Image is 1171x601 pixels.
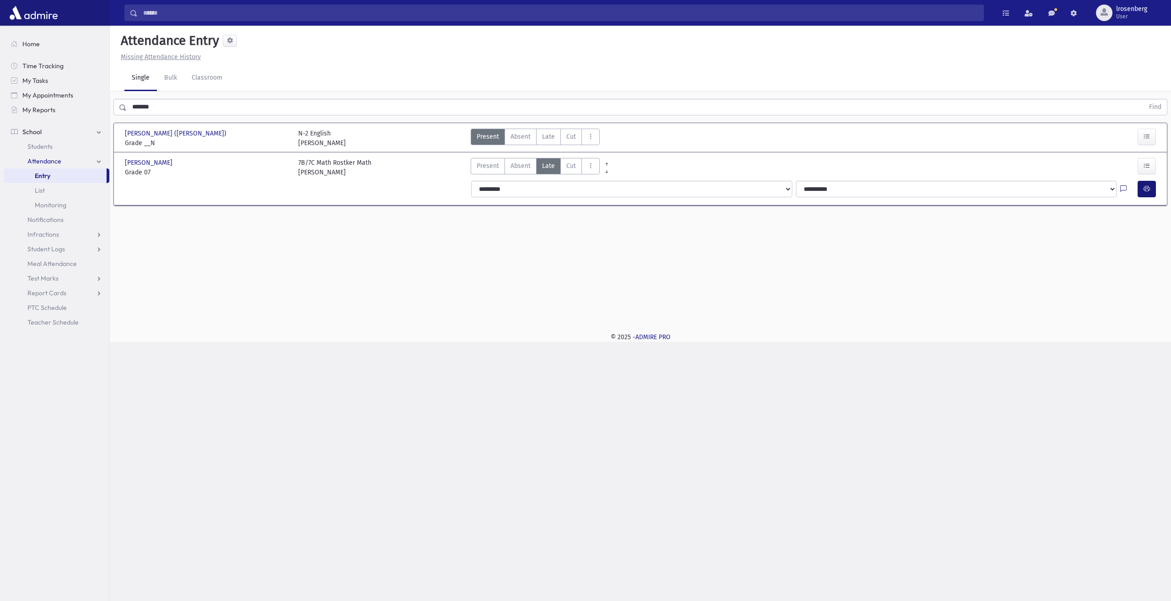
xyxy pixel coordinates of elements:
[4,103,109,117] a: My Reports
[4,286,109,300] a: Report Cards
[1116,13,1147,20] span: User
[471,129,600,148] div: AttTypes
[27,142,53,151] span: Students
[4,154,109,168] a: Attendance
[1116,5,1147,13] span: lrosenberg
[117,33,219,49] h5: Attendance Entry
[4,227,109,242] a: Infractions
[477,132,499,141] span: Present
[22,106,55,114] span: My Reports
[121,53,201,61] u: Missing Attendance History
[4,300,109,315] a: PTC Schedule
[510,161,531,171] span: Absent
[138,5,983,21] input: Search
[566,132,576,141] span: Cut
[22,40,40,48] span: Home
[22,128,42,136] span: School
[4,315,109,330] a: Teacher Schedule
[124,332,1156,342] div: © 2025 -
[27,274,59,282] span: Test Marks
[4,139,109,154] a: Students
[22,76,48,85] span: My Tasks
[124,65,157,91] a: Single
[22,62,64,70] span: Time Tracking
[35,201,66,209] span: Monitoring
[27,157,61,165] span: Attendance
[542,132,555,141] span: Late
[27,230,59,238] span: Infractions
[4,125,109,139] a: School
[27,216,64,224] span: Notifications
[7,4,60,22] img: AdmirePro
[635,333,671,341] a: ADMIRE PRO
[27,245,65,253] span: Student Logs
[542,161,555,171] span: Late
[4,198,109,212] a: Monitoring
[157,65,184,91] a: Bulk
[4,88,109,103] a: My Appointments
[4,73,109,88] a: My Tasks
[4,212,109,227] a: Notifications
[566,161,576,171] span: Cut
[298,129,346,148] div: N-2 English [PERSON_NAME]
[1144,99,1167,115] button: Find
[35,186,45,195] span: List
[4,183,109,198] a: List
[125,168,289,177] span: Grade 07
[27,289,66,297] span: Report Cards
[4,271,109,286] a: Test Marks
[125,138,289,148] span: Grade __N
[4,37,109,51] a: Home
[27,260,77,268] span: Meal Attendance
[27,303,67,312] span: PTC Schedule
[298,158,371,177] div: 7B/7C Math Rostker Math [PERSON_NAME]
[22,91,73,99] span: My Appointments
[125,158,174,168] span: [PERSON_NAME]
[471,158,600,177] div: AttTypes
[117,53,201,61] a: Missing Attendance History
[510,132,531,141] span: Absent
[27,318,79,326] span: Teacher Schedule
[184,65,230,91] a: Classroom
[4,256,109,271] a: Meal Attendance
[4,242,109,256] a: Student Logs
[35,172,50,180] span: Entry
[4,59,109,73] a: Time Tracking
[4,168,107,183] a: Entry
[477,161,499,171] span: Present
[125,129,228,138] span: [PERSON_NAME] ([PERSON_NAME])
